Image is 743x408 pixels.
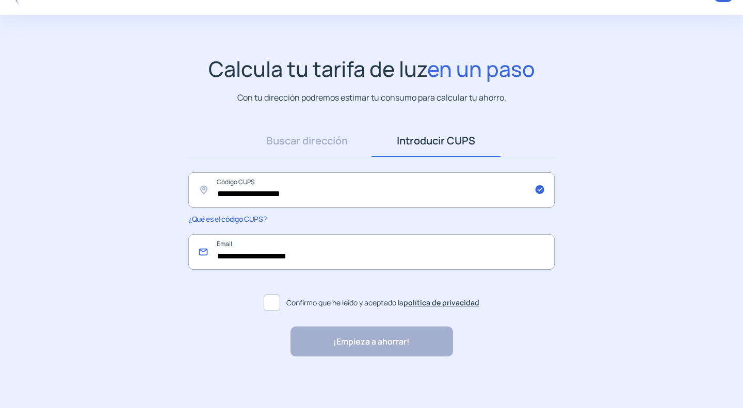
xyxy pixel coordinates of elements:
span: Confirmo que he leído y aceptado la [286,297,479,308]
p: Con tu dirección podremos estimar tu consumo para calcular tu ahorro. [237,91,506,104]
h1: Calcula tu tarifa de luz [208,56,535,81]
span: ¿Qué es el código CUPS? [188,214,266,224]
a: Introducir CUPS [372,125,500,157]
span: en un paso [427,54,535,83]
a: política de privacidad [403,298,479,307]
a: Buscar dirección [243,125,372,157]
